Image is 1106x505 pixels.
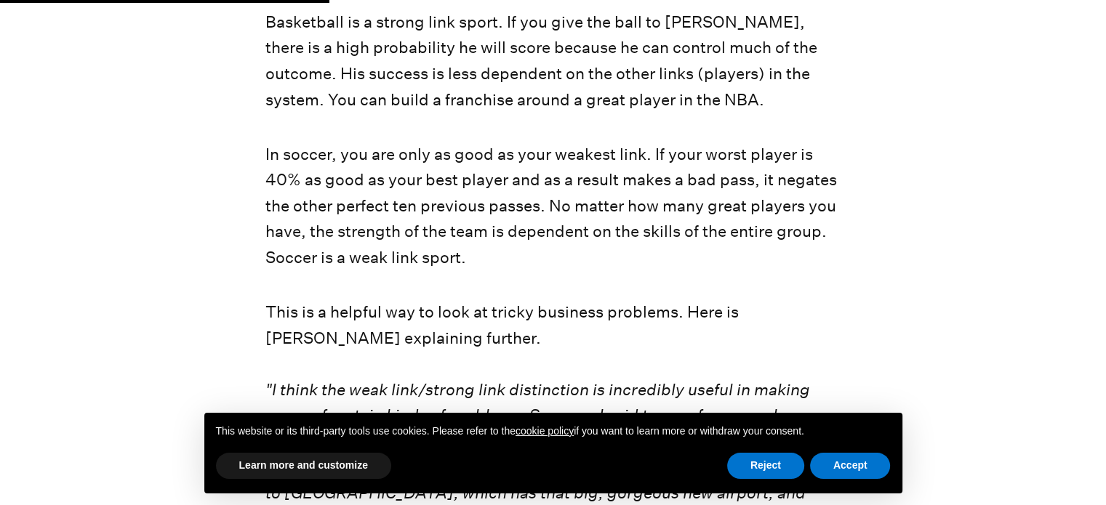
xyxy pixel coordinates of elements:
button: Learn more and customize [216,453,391,479]
p: In soccer, you are only as good as your weakest link. If your worst player is 40% as good as your... [265,142,841,271]
button: Accept [810,453,891,479]
div: This website or its third-party tools use cookies. Please refer to the if you want to learn more ... [204,413,902,451]
p: Basketball is a strong link sport. If you give the ball to [PERSON_NAME], there is a high probabi... [265,9,841,113]
div: Notice [193,401,914,505]
button: Reject [727,453,804,479]
a: cookie policy [516,425,574,437]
